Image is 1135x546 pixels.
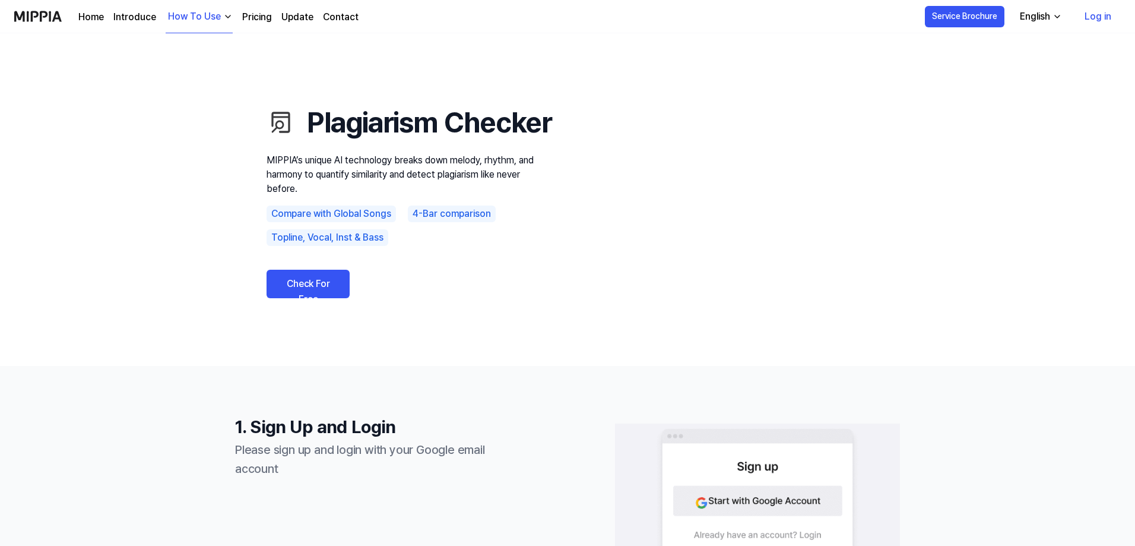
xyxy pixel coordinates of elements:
[235,440,520,478] div: Please sign up and login with your Google email account
[166,10,223,24] div: How To Use
[78,10,104,24] a: Home
[267,153,551,196] p: MIPPIA’s unique AI technology breaks down melody, rhythm, and harmony to quantify similarity and ...
[281,10,313,24] a: Update
[113,10,156,24] a: Introduce
[235,414,520,440] h1: 1. Sign Up and Login
[267,206,396,222] div: Compare with Global Songs
[925,6,1004,27] button: Service Brochure
[267,229,388,246] div: Topline, Vocal, Inst & Bass
[223,12,233,21] img: down
[267,270,350,298] a: Check For Free
[242,10,272,24] a: Pricing
[166,1,233,33] button: How To Use
[267,101,551,144] h1: Plagiarism Checker
[408,206,496,222] div: 4-Bar comparison
[323,10,359,24] a: Contact
[1017,10,1052,24] div: English
[1010,5,1069,29] button: English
